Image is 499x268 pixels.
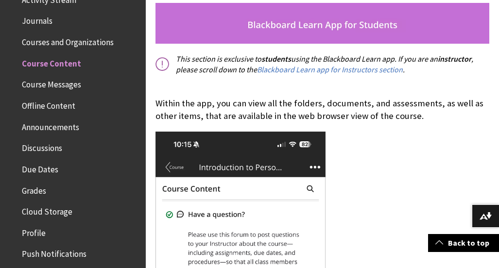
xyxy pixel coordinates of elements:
[22,119,79,132] span: Announcements
[261,54,291,64] span: students
[22,13,52,26] span: Journals
[22,161,58,174] span: Due Dates
[22,55,81,68] span: Course Content
[257,65,403,75] a: Blackboard Learn app for Instructors section
[22,246,86,259] span: Push Notifications
[428,234,499,252] a: Back to top
[22,77,81,90] span: Course Messages
[438,54,471,64] span: instructor
[22,34,114,47] span: Courses and Organizations
[155,3,489,43] img: studnets_banner
[22,98,75,111] span: Offline Content
[22,203,72,217] span: Cloud Storage
[22,225,46,238] span: Profile
[155,53,489,75] p: This section is exclusive to using the Blackboard Learn app. If you are an , please scroll down t...
[155,84,489,123] p: Within the app, you can view all the folders, documents, and assessments, as well as other items,...
[22,183,46,196] span: Grades
[22,140,62,153] span: Discussions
